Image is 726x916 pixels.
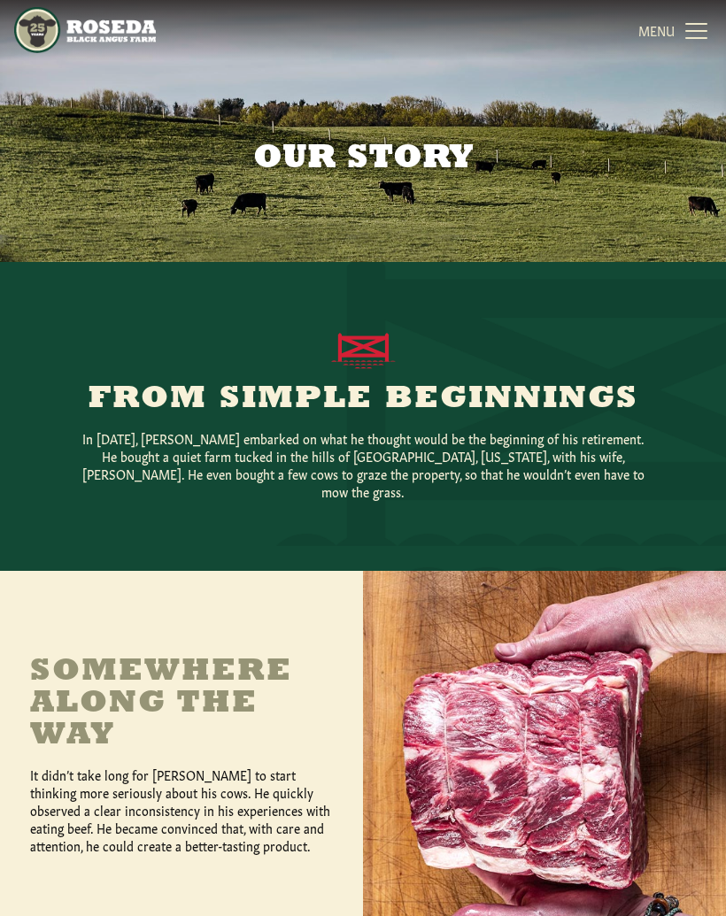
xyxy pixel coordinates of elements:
h2: From Simple Beginnings [23,383,703,415]
p: It didn’t take long for [PERSON_NAME] to start thinking more seriously about his cows. He quickly... [30,766,333,854]
h2: Somewhere Along the Way [30,656,333,751]
p: In [DATE], [PERSON_NAME] embarked on what he thought would be the beginning of his retirement. He... [80,429,646,500]
img: https://roseda.com/wp-content/uploads/2021/05/roseda-25-header.png [14,7,156,53]
span: MENU [638,21,675,39]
